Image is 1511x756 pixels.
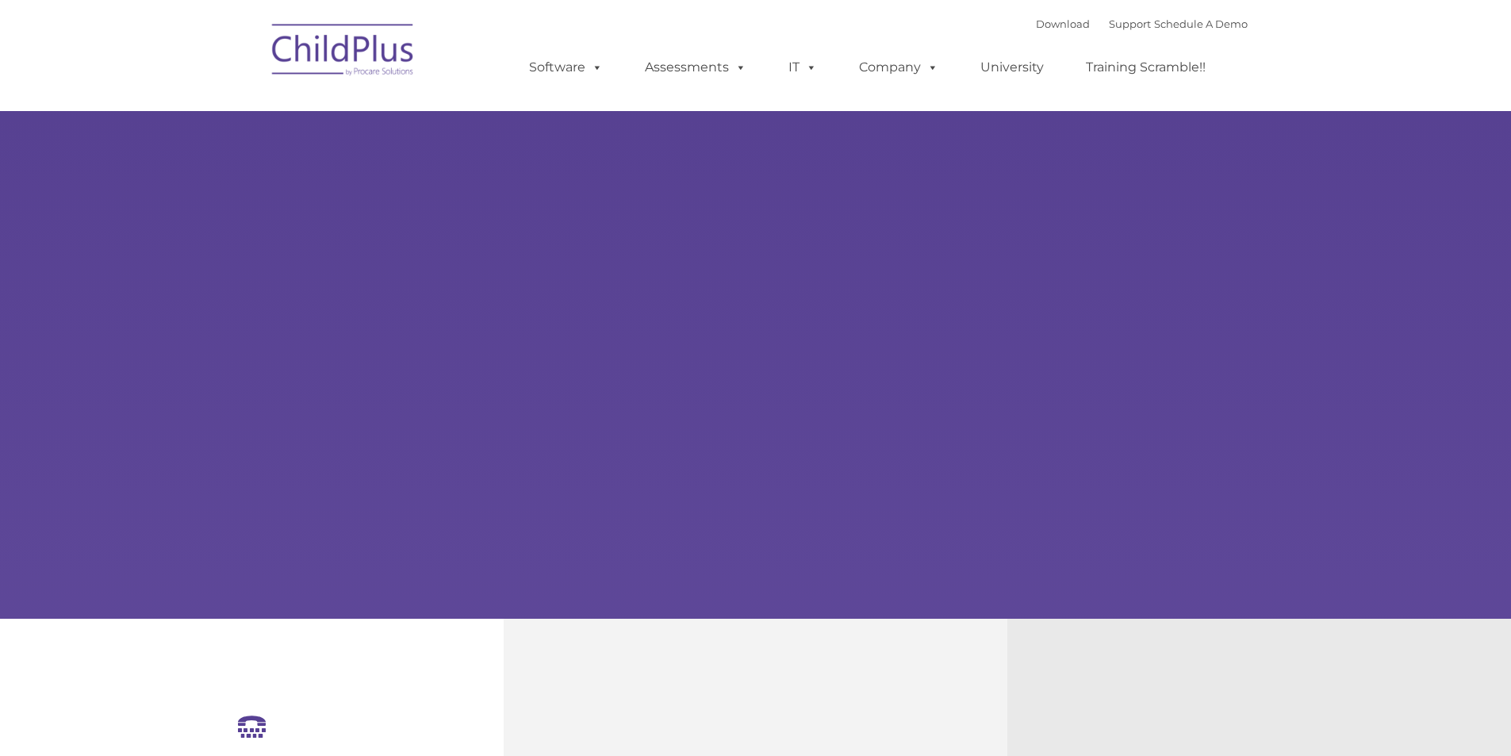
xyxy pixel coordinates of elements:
a: Download [1036,17,1090,30]
img: ChildPlus by Procare Solutions [264,13,423,92]
a: Company [843,52,954,83]
a: IT [773,52,833,83]
a: Software [513,52,619,83]
font: | [1036,17,1248,30]
a: Schedule A Demo [1154,17,1248,30]
a: Training Scramble!! [1070,52,1221,83]
a: Support [1109,17,1151,30]
a: Assessments [629,52,762,83]
a: University [965,52,1060,83]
